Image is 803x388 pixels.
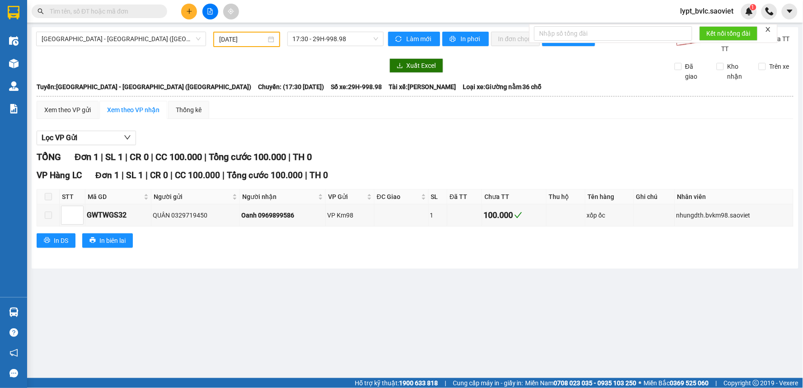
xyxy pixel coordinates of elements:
span: SL 1 [126,170,143,180]
sup: 1 [750,4,756,10]
th: Thu hộ [547,189,586,204]
span: caret-down [786,7,794,15]
div: Xem theo VP gửi [44,105,91,115]
span: question-circle [9,328,18,337]
img: warehouse-icon [9,59,19,68]
span: TỔNG [37,151,61,162]
span: Tổng cước 100.000 [227,170,303,180]
img: logo-vxr [8,6,19,19]
img: warehouse-icon [9,81,19,91]
span: | [170,170,173,180]
span: check [514,211,522,219]
span: Kho nhận [724,62,752,81]
button: plus [181,4,197,19]
span: plus [186,8,193,14]
span: | [288,151,291,162]
span: | [716,378,717,388]
strong: 1900 633 818 [399,379,438,387]
button: Lọc VP Gửi [37,131,136,145]
span: Đơn 1 [95,170,119,180]
span: CC 100.000 [155,151,202,162]
span: Cung cấp máy in - giấy in: [453,378,523,388]
div: QUÂN 0329719450 [153,210,238,220]
span: Miền Nam [526,378,637,388]
span: | [445,378,446,388]
span: In biên lai [99,236,126,246]
span: Hỗ trợ kỹ thuật: [355,378,438,388]
div: 1 [430,210,446,220]
span: down [124,134,131,141]
span: Chuyến: (17:30 [DATE]) [258,82,324,92]
span: | [305,170,308,180]
span: | [122,170,124,180]
span: CC 100.000 [175,170,220,180]
div: Xem theo VP nhận [107,105,160,115]
span: copyright [753,380,759,386]
span: printer [450,36,457,43]
span: search [38,8,44,14]
div: 100.000 [484,209,545,222]
span: 17:30 - 29H-998.98 [293,32,378,46]
div: GWTWGS32 [87,209,150,221]
b: Tuyến: [GEOGRAPHIC_DATA] - [GEOGRAPHIC_DATA] ([GEOGRAPHIC_DATA]) [37,83,251,90]
span: VP Hàng LC [37,170,82,180]
span: Tài xế: [PERSON_NAME] [389,82,456,92]
button: printerIn biên lai [82,233,133,248]
button: In đơn chọn [491,32,540,46]
span: Tổng cước 100.000 [209,151,286,162]
input: Nhập số tổng đài [534,26,692,41]
button: syncLàm mới [388,32,440,46]
div: xốp ốc [587,210,632,220]
input: 11/09/2025 [219,34,266,44]
span: Hà Nội - Lào Cai (Giường) [42,32,201,46]
img: icon-new-feature [745,7,753,15]
span: In phơi [461,34,482,44]
span: Làm mới [407,34,433,44]
div: Oanh 0969899586 [241,210,324,220]
button: caret-down [782,4,798,19]
th: Đã TT [447,189,482,204]
strong: 0369 525 060 [670,379,709,387]
th: Chưa TT [482,189,547,204]
button: downloadXuất Excel [390,58,443,73]
button: Kết nối tổng đài [700,26,758,41]
span: Trên xe [766,62,793,71]
span: message [9,369,18,378]
span: Đã giao [682,62,710,81]
span: Miền Bắc [644,378,709,388]
button: aim [223,4,239,19]
span: printer [44,237,50,244]
input: Tìm tên, số ĐT hoặc mã đơn [50,6,156,16]
span: TH 0 [293,151,312,162]
button: printerIn DS [37,233,75,248]
span: | [101,151,103,162]
span: SL 1 [105,151,123,162]
th: Ghi chú [634,189,675,204]
span: file-add [207,8,213,14]
span: Loại xe: Giường nằm 36 chỗ [463,82,542,92]
span: Đơn 1 [75,151,99,162]
img: warehouse-icon [9,36,19,46]
span: VP Gửi [328,192,365,202]
div: VP Km98 [327,210,372,220]
span: Người gửi [154,192,230,202]
button: file-add [202,4,218,19]
span: CR 0 [150,170,168,180]
span: sync [395,36,403,43]
span: ĐC Giao [377,192,419,202]
span: | [146,170,148,180]
th: Tên hàng [586,189,634,204]
span: Số xe: 29H-998.98 [331,82,382,92]
span: download [397,62,403,70]
span: lypt_bvlc.saoviet [673,5,741,17]
span: ⚪️ [639,381,642,385]
span: CR 0 [130,151,149,162]
span: Lọc VP Gửi [42,132,77,143]
div: nhungdth.bvkm98.saoviet [676,210,792,220]
th: SL [429,189,447,204]
span: | [151,151,153,162]
span: | [222,170,225,180]
th: STT [60,189,85,204]
th: Nhân viên [675,189,794,204]
span: | [125,151,127,162]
